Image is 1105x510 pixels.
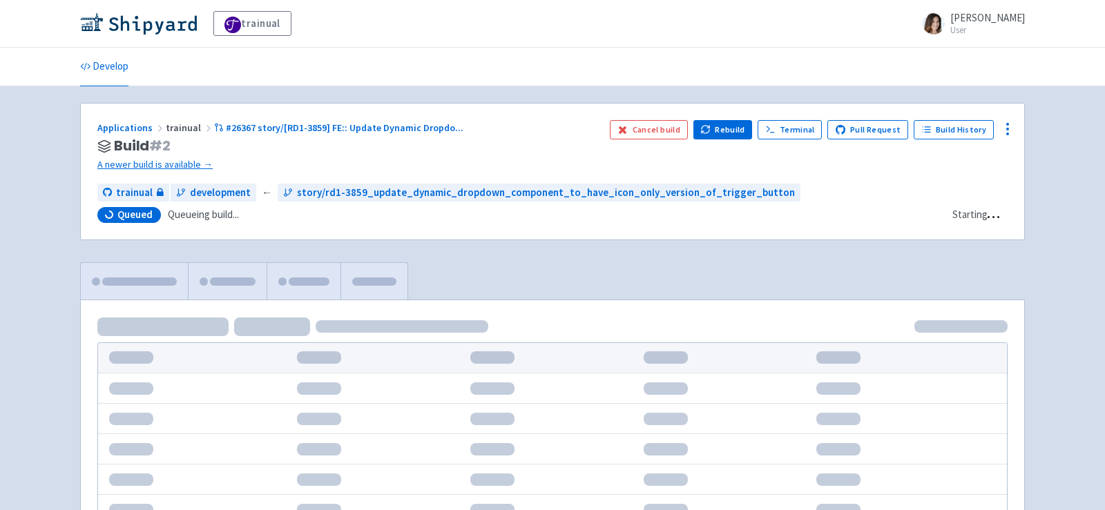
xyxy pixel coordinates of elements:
div: Starting [952,207,988,223]
button: Cancel build [610,120,688,139]
a: Develop [80,48,128,86]
button: Rebuild [693,120,753,139]
span: trainual [116,185,153,201]
a: Pull Request [827,120,908,139]
a: A newer build is available → [97,157,599,173]
span: Queueing build... [168,207,239,223]
a: Applications [97,121,166,134]
a: story/rd1-3859_update_dynamic_dropdown_component_to_have_icon_only_version_of_trigger_button [278,184,800,202]
small: User [950,26,1025,35]
span: development [190,185,251,201]
span: # 2 [149,136,171,155]
a: trainual [97,184,169,202]
span: #26367 story/[RD1-3859] FE:: Update Dynamic Dropdo ... [226,121,463,134]
a: Build History [914,120,994,139]
a: Terminal [758,120,822,139]
a: trainual [213,11,291,36]
img: Shipyard logo [80,12,197,35]
span: Build [114,138,171,154]
span: [PERSON_NAME] [950,11,1025,24]
a: #26367 story/[RD1-3859] FE:: Update Dynamic Dropdo... [214,121,465,134]
span: story/rd1-3859_update_dynamic_dropdown_component_to_have_icon_only_version_of_trigger_button [297,185,795,201]
a: development [171,184,256,202]
span: Queued [117,208,153,222]
span: trainual [166,121,214,134]
a: [PERSON_NAME] User [914,12,1025,35]
span: ← [262,185,272,201]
